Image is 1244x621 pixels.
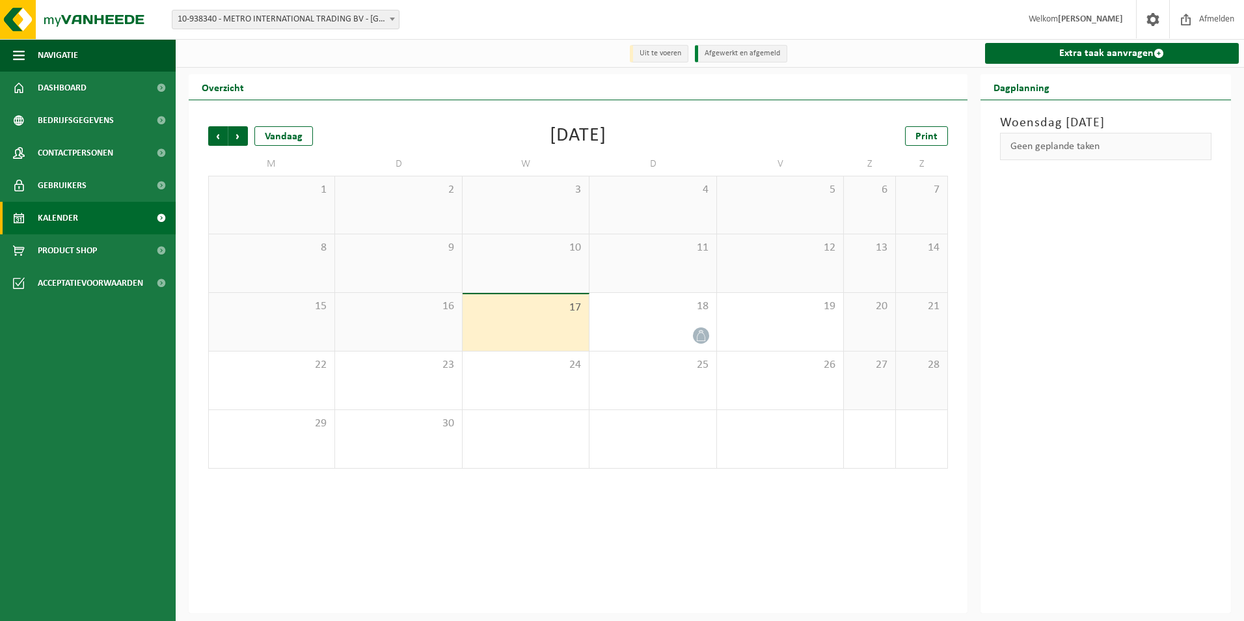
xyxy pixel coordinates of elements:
h3: Woensdag [DATE] [1000,113,1212,133]
td: W [463,152,589,176]
span: 25 [596,358,709,372]
div: [DATE] [550,126,606,146]
span: 27 [850,358,889,372]
span: 12 [723,241,837,255]
span: 15 [215,299,328,314]
td: D [335,152,462,176]
span: 2 [342,183,455,197]
li: Afgewerkt en afgemeld [695,45,787,62]
td: Z [896,152,948,176]
span: 6 [850,183,889,197]
span: 7 [902,183,941,197]
span: 9 [342,241,455,255]
span: Gebruikers [38,169,87,202]
span: 28 [902,358,941,372]
span: Kalender [38,202,78,234]
li: Uit te voeren [630,45,688,62]
td: D [589,152,716,176]
div: Vandaag [254,126,313,146]
span: 16 [342,299,455,314]
a: Extra taak aanvragen [985,43,1239,64]
td: Z [844,152,896,176]
span: 30 [342,417,455,431]
span: 22 [215,358,328,372]
span: 19 [723,299,837,314]
span: 18 [596,299,709,314]
span: 1 [215,183,328,197]
span: Product Shop [38,234,97,267]
h2: Dagplanning [980,74,1062,100]
span: 24 [469,358,582,372]
span: Dashboard [38,72,87,104]
span: 21 [902,299,941,314]
span: Bedrijfsgegevens [38,104,114,137]
span: 20 [850,299,889,314]
span: 10-938340 - METRO INTERNATIONAL TRADING BV - MERKSEM [172,10,399,29]
span: 10 [469,241,582,255]
h2: Overzicht [189,74,257,100]
span: 11 [596,241,709,255]
span: Acceptatievoorwaarden [38,267,143,299]
span: Contactpersonen [38,137,113,169]
span: 29 [215,417,328,431]
span: Vorige [208,126,228,146]
td: M [208,152,335,176]
span: Navigatie [38,39,78,72]
span: 23 [342,358,455,372]
span: 8 [215,241,328,255]
span: 5 [723,183,837,197]
span: 26 [723,358,837,372]
strong: [PERSON_NAME] [1058,14,1123,24]
span: 10-938340 - METRO INTERNATIONAL TRADING BV - MERKSEM [172,10,399,29]
div: Geen geplande taken [1000,133,1212,160]
span: 14 [902,241,941,255]
span: 3 [469,183,582,197]
span: 4 [596,183,709,197]
span: 17 [469,301,582,315]
td: V [717,152,844,176]
span: Print [915,131,938,142]
a: Print [905,126,948,146]
span: Volgende [228,126,248,146]
span: 13 [850,241,889,255]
